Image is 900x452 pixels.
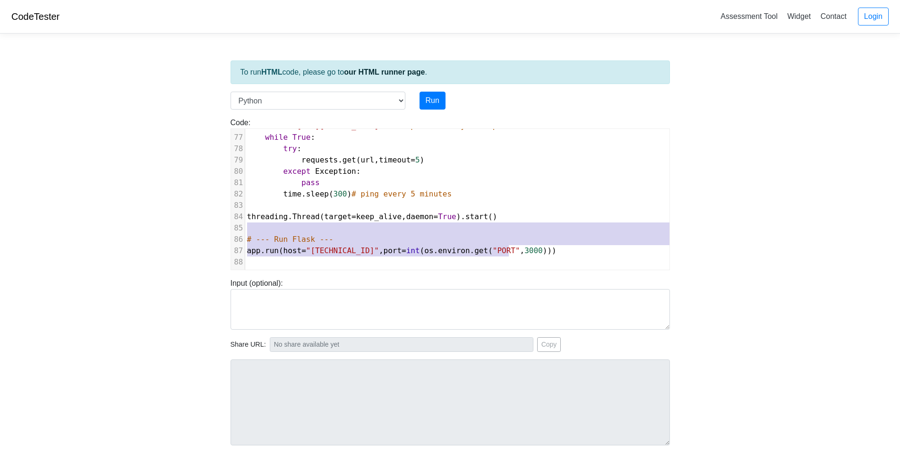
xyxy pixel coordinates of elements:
[537,337,561,352] button: Copy
[360,155,374,164] span: url
[334,189,347,198] span: 300
[324,212,351,221] span: target
[283,144,297,153] span: try
[231,256,245,268] div: 88
[301,155,338,164] span: requests
[433,212,438,221] span: =
[247,155,425,164] span: . ( , )
[231,211,245,222] div: 84
[231,340,266,350] span: Share URL:
[247,246,261,255] span: app
[493,246,520,255] span: "PORT"
[411,155,415,164] span: =
[356,212,402,221] span: keep_alive
[438,246,470,255] span: environ
[344,68,425,76] a: our HTML runner page
[231,177,245,188] div: 81
[438,212,456,221] span: True
[301,178,320,187] span: pass
[406,246,420,255] span: int
[231,60,670,84] div: To run code, please go to .
[231,234,245,245] div: 86
[261,68,282,76] strong: HTML
[247,212,497,221] span: . ( , ). ()
[474,246,488,255] span: get
[247,212,288,221] span: threading
[817,9,850,24] a: Contact
[231,245,245,256] div: 87
[247,167,361,176] span: :
[231,222,245,234] div: 85
[292,212,320,221] span: Thread
[231,166,245,177] div: 80
[415,155,420,164] span: 5
[406,212,434,221] span: daemon
[301,246,306,255] span: =
[247,235,334,244] span: # --- Run Flask ---
[858,8,889,26] a: Login
[424,246,433,255] span: os
[231,132,245,143] div: 77
[231,188,245,200] div: 82
[247,189,452,198] span: . ( )
[231,154,245,166] div: 79
[247,144,302,153] span: :
[524,246,543,255] span: 3000
[247,133,316,142] span: :
[283,167,311,176] span: except
[306,189,329,198] span: sleep
[379,155,411,164] span: timeout
[292,133,311,142] span: True
[223,278,677,330] div: Input (optional):
[351,212,356,221] span: =
[247,246,557,255] span: . ( , ( . . ( , )))
[265,133,288,142] span: while
[306,246,379,255] span: "[TECHNICAL_ID]"
[223,117,677,270] div: Code:
[351,189,452,198] span: # ping every 5 minutes
[283,246,302,255] span: host
[402,246,406,255] span: =
[465,212,488,221] span: start
[11,11,60,22] a: CodeTester
[283,189,302,198] span: time
[265,246,279,255] span: run
[343,155,356,164] span: get
[783,9,814,24] a: Widget
[420,92,446,110] button: Run
[231,200,245,211] div: 83
[717,9,781,24] a: Assessment Tool
[384,246,402,255] span: port
[231,143,245,154] div: 78
[270,337,533,352] input: No share available yet
[315,167,356,176] span: Exception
